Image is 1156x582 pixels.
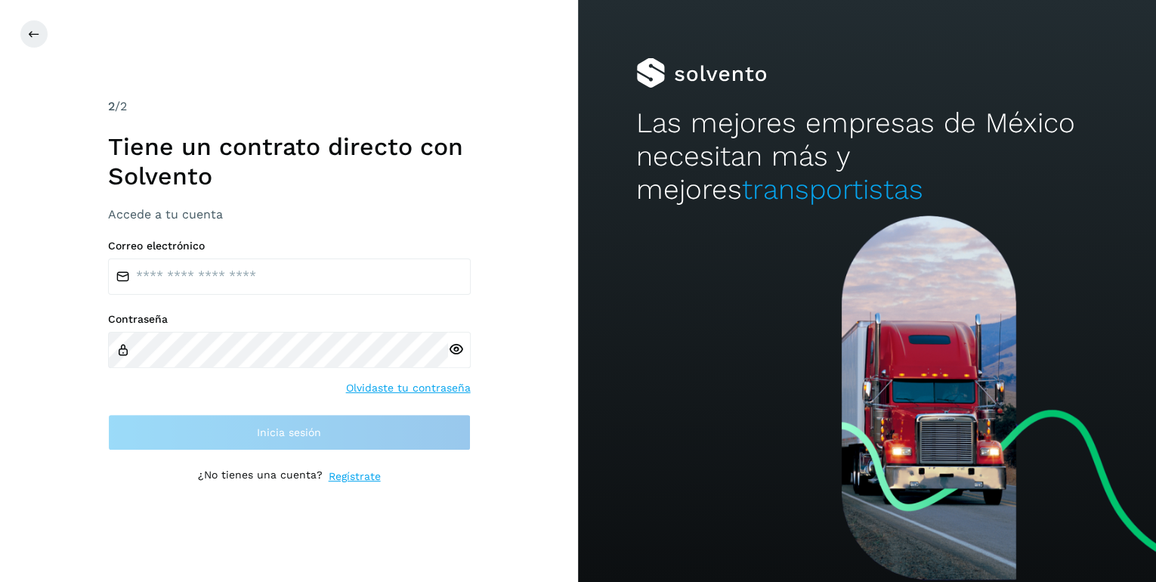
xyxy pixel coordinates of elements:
label: Correo electrónico [108,240,471,252]
a: Regístrate [329,469,381,484]
h1: Tiene un contrato directo con Solvento [108,132,471,190]
h3: Accede a tu cuenta [108,207,471,221]
label: Contraseña [108,313,471,326]
button: Inicia sesión [108,414,471,450]
a: Olvidaste tu contraseña [346,380,471,396]
div: /2 [108,98,471,116]
span: transportistas [742,173,923,206]
h2: Las mejores empresas de México necesitan más y mejores [636,107,1099,207]
span: 2 [108,99,115,113]
span: Inicia sesión [257,427,321,438]
p: ¿No tienes una cuenta? [198,469,323,484]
